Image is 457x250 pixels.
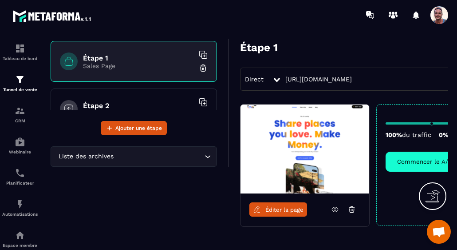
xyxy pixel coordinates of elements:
img: formation [15,74,25,85]
h6: Étape 2 [83,101,194,110]
p: Automatisations [2,212,38,217]
span: Éditer la page [265,206,303,213]
img: formation [15,105,25,116]
span: Ajouter une étape [115,124,162,133]
p: Planificateur [2,181,38,185]
p: Webinaire [2,149,38,154]
input: Search for option [115,152,202,161]
img: image [240,105,369,194]
p: Tunnel de vente [2,87,38,92]
h6: Étape 1 [83,54,194,62]
a: [URL][DOMAIN_NAME] [285,76,352,83]
p: 100% [386,131,431,138]
span: Liste des archives [56,152,115,161]
p: Sales Page [83,62,194,69]
p: CRM [2,118,38,123]
a: Ouvrir le chat [427,220,451,244]
a: Éditer la page [249,202,307,217]
a: schedulerschedulerPlanificateur [2,161,38,192]
p: Tableau de bord [2,56,38,61]
img: trash [199,64,208,73]
h3: Étape 1 [240,41,278,54]
button: Ajouter une étape [101,121,167,135]
img: automations [15,230,25,241]
img: automations [15,137,25,147]
a: formationformationTunnel de vente [2,68,38,99]
span: Direct [245,76,264,83]
a: formationformationTableau de bord [2,36,38,68]
a: automationsautomationsAutomatisations [2,192,38,223]
img: automations [15,199,25,210]
img: scheduler [15,168,25,178]
img: logo [12,8,92,24]
a: formationformationCRM [2,99,38,130]
img: formation [15,43,25,54]
div: Search for option [51,146,217,167]
span: du traffic [402,131,431,138]
p: Espace membre [2,243,38,248]
p: Upsell Page [83,110,194,117]
a: automationsautomationsWebinaire [2,130,38,161]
